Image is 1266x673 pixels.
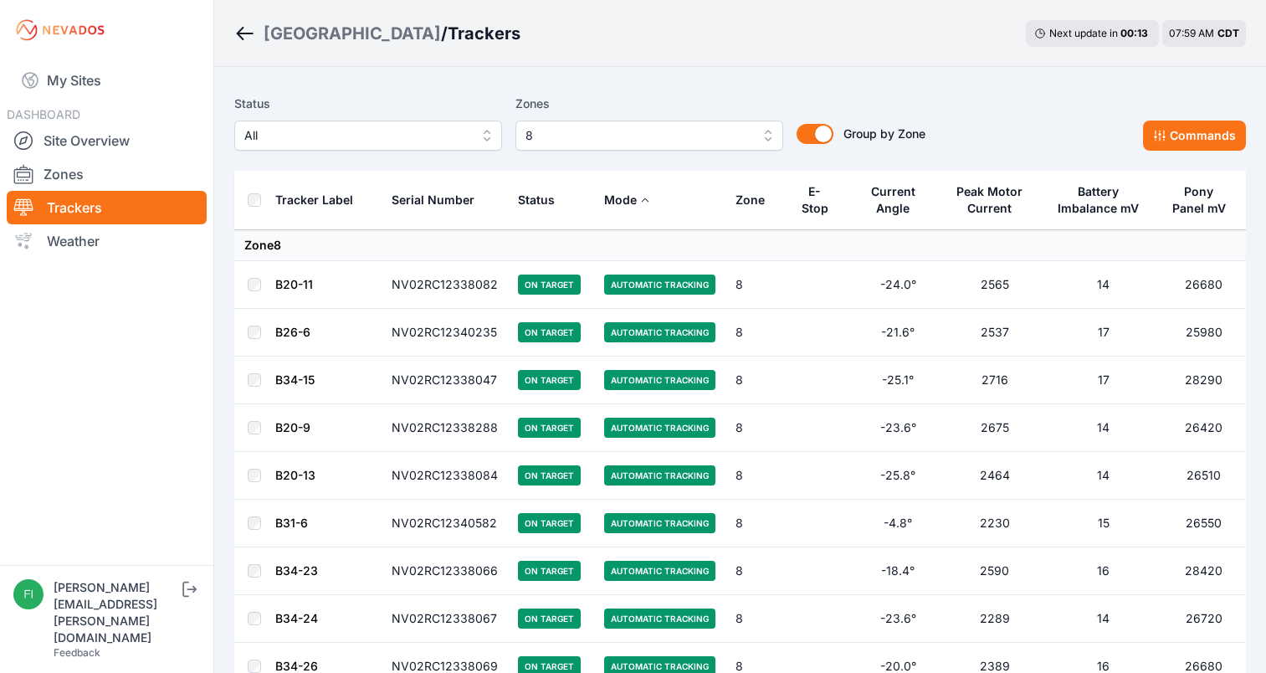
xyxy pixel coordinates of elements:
[382,547,508,595] td: NV02RC12338066
[518,465,581,485] span: On Target
[382,309,508,357] td: NV02RC12340235
[518,513,581,533] span: On Target
[944,595,1046,643] td: 2289
[798,172,843,229] button: E-Stop
[1217,27,1239,39] span: CDT
[1161,500,1246,547] td: 26550
[448,22,520,45] h3: Trackers
[382,452,508,500] td: NV02RC12338084
[7,191,207,224] a: Trackers
[604,275,715,295] span: Automatic Tracking
[853,452,943,500] td: -25.8°
[518,609,581,629] span: On Target
[518,322,581,342] span: On Target
[1161,452,1246,500] td: 26510
[518,192,555,208] div: Status
[7,224,207,258] a: Weather
[798,183,831,217] div: E-Stop
[441,22,448,45] span: /
[1049,27,1118,39] span: Next update in
[1171,172,1236,229] button: Pony Panel mV
[54,579,179,646] div: [PERSON_NAME][EMAIL_ADDRESS][PERSON_NAME][DOMAIN_NAME]
[604,180,650,220] button: Mode
[1143,121,1246,151] button: Commands
[736,180,778,220] button: Zone
[275,180,366,220] button: Tracker Label
[518,180,568,220] button: Status
[275,659,318,673] a: B34-26
[515,121,783,151] button: 8
[853,404,943,452] td: -23.6°
[725,547,788,595] td: 8
[944,309,1046,357] td: 2537
[853,357,943,404] td: -25.1°
[853,547,943,595] td: -18.4°
[7,60,207,100] a: My Sites
[604,465,715,485] span: Automatic Tracking
[1120,27,1151,40] div: 00 : 13
[944,547,1046,595] td: 2590
[1161,261,1246,309] td: 26680
[382,404,508,452] td: NV02RC12338288
[725,309,788,357] td: 8
[944,261,1046,309] td: 2565
[604,609,715,629] span: Automatic Tracking
[853,309,943,357] td: -21.6°
[518,275,581,295] span: On Target
[275,563,318,578] a: B34-23
[392,192,474,208] div: Serial Number
[1161,357,1246,404] td: 28290
[853,261,943,309] td: -24.0°
[853,595,943,643] td: -23.6°
[234,12,520,55] nav: Breadcrumb
[604,513,715,533] span: Automatic Tracking
[234,94,502,114] label: Status
[525,126,750,146] span: 8
[843,126,925,141] span: Group by Zone
[1161,404,1246,452] td: 26420
[863,183,923,217] div: Current Angle
[234,230,1246,261] td: Zone 8
[725,595,788,643] td: 8
[604,418,715,438] span: Automatic Tracking
[275,372,315,387] a: B34-15
[518,561,581,581] span: On Target
[275,325,310,339] a: B26-6
[954,172,1036,229] button: Peak Motor Current
[382,500,508,547] td: NV02RC12340582
[1046,452,1162,500] td: 14
[725,357,788,404] td: 8
[604,561,715,581] span: Automatic Tracking
[1046,309,1162,357] td: 17
[13,17,107,44] img: Nevados
[54,646,100,659] a: Feedback
[944,500,1046,547] td: 2230
[1161,309,1246,357] td: 25980
[1056,183,1141,217] div: Battery Imbalance mV
[518,418,581,438] span: On Target
[275,192,353,208] div: Tracker Label
[275,420,310,434] a: B20-9
[725,500,788,547] td: 8
[7,107,80,121] span: DASHBOARD
[7,157,207,191] a: Zones
[1161,547,1246,595] td: 28420
[954,183,1026,217] div: Peak Motor Current
[853,500,943,547] td: -4.8°
[1046,404,1162,452] td: 14
[264,22,441,45] a: [GEOGRAPHIC_DATA]
[1161,595,1246,643] td: 26720
[604,192,637,208] div: Mode
[944,404,1046,452] td: 2675
[736,192,765,208] div: Zone
[1056,172,1152,229] button: Battery Imbalance mV
[275,516,308,530] a: B31-6
[275,277,313,291] a: B20-11
[725,261,788,309] td: 8
[725,404,788,452] td: 8
[275,468,315,482] a: B20-13
[604,370,715,390] span: Automatic Tracking
[725,452,788,500] td: 8
[1046,595,1162,643] td: 14
[1046,357,1162,404] td: 17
